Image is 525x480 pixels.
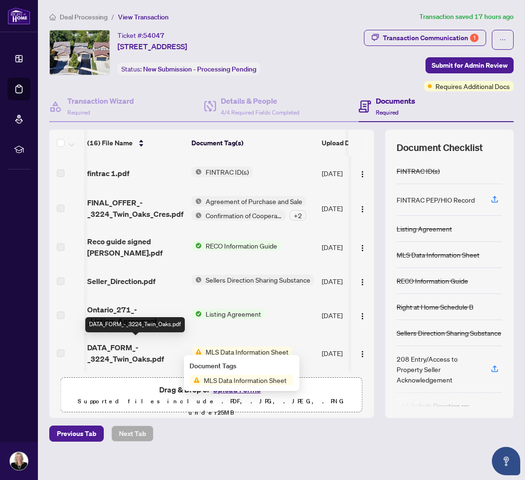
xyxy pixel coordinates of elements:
button: Status IconMLS Data Information Sheet [191,347,292,357]
span: (16) File Name [87,138,133,148]
th: Upload Date [318,130,384,156]
h4: Documents [376,95,415,107]
p: Supported files include .PDF, .JPG, .JPEG, .PNG under 25 MB [67,396,356,418]
div: 1 [470,34,479,42]
img: Status Icon [191,240,202,251]
span: View Transaction [118,13,169,21]
span: Drag & Drop orUpload FormsSupported files include .PDF, .JPG, .JPEG, .PNG under25MB [61,378,362,424]
span: [STREET_ADDRESS] [118,41,187,52]
img: Status Icon [191,196,202,206]
img: Profile Icon [10,452,28,470]
span: Confirmation of Cooperation [202,210,286,221]
button: Status IconRECO Information Guide [191,240,281,251]
article: Transaction saved 17 hours ago [419,11,514,22]
img: Logo [359,312,366,320]
span: Deal Processing [60,13,108,21]
img: IMG-40766602_1.jpg [50,30,109,75]
button: Status IconSellers Direction Sharing Substance [191,275,314,285]
div: DATA_FORM_-_3224_Twin_Oaks.pdf [85,317,185,332]
button: Previous Tab [49,426,104,442]
div: Document Tags [190,361,294,371]
img: Status Icon [191,347,202,357]
span: Requires Additional Docs [435,81,510,91]
div: Status: [118,62,260,75]
img: Logo [359,350,366,358]
img: Logo [359,244,366,252]
div: FINTRAC ID(s) [397,166,440,176]
span: Upload Date [322,138,360,148]
button: Status IconListing Agreement [191,309,265,319]
span: Required [67,109,90,116]
span: Previous Tab [57,426,96,441]
span: Reco guide signed [PERSON_NAME].pdf [87,236,184,258]
button: Logo [355,166,370,181]
h4: Details & People [221,95,299,107]
div: Listing Agreement [397,223,452,234]
span: MLS Data Information Sheet [200,375,290,385]
li: / [111,11,114,22]
div: + 2 [290,210,306,221]
span: Drag & Drop or [159,383,263,396]
th: Document Tag(s) [188,130,318,156]
td: [DATE] [318,188,384,228]
img: Status Icon [191,167,202,177]
span: 4/4 Required Fields Completed [221,109,299,116]
button: Logo [355,274,370,289]
td: [DATE] [318,228,384,266]
div: Ticket #: [118,30,164,41]
div: MLS Data Information Sheet [397,249,480,260]
div: Sellers Direction Sharing Substance [397,328,501,338]
button: Logo [355,346,370,361]
button: Status IconFINTRAC ID(s) [191,167,253,177]
img: Status Icon [191,210,202,221]
img: Logo [359,170,366,178]
div: Transaction Communication [383,30,479,45]
h4: Transaction Wizard [67,95,134,107]
div: FINTRAC PEP/HIO Record [397,195,475,205]
button: Next Tab [111,426,154,442]
button: Submit for Admin Review [425,57,514,73]
span: Required [376,109,398,116]
div: RECO Information Guide [397,276,468,286]
td: [DATE] [318,158,384,188]
th: (16) File Name [83,130,188,156]
div: Right at Home Schedule B [397,302,473,312]
img: Logo [359,278,366,286]
span: 54047 [143,31,164,40]
button: Status IconAgreement of Purchase and SaleStatus IconConfirmation of Cooperation+2 [191,196,306,221]
img: Status Icon [191,275,202,285]
span: fintrac 1.pdf [87,168,129,179]
button: Logo [355,201,370,216]
span: ellipsis [499,36,506,43]
span: Ontario_271_-_Listing_Agreement_-_Seller_Designated_Representation_Agreement__4.pdf [87,304,184,327]
button: Logo [355,240,370,255]
td: [DATE] [318,296,384,334]
button: Transaction Communication1 [364,30,486,46]
td: [DATE] [318,334,384,372]
div: 208 Entry/Access to Property Seller Acknowledgement [397,354,480,385]
span: Seller_Direction.pdf [87,276,155,287]
button: Open asap [492,447,520,475]
img: Logo [359,205,366,213]
span: MLS Data Information Sheet [202,347,292,357]
span: New Submission - Processing Pending [143,65,256,73]
span: Listing Agreement [202,309,265,319]
button: Logo [355,308,370,323]
img: Status Icon [191,309,202,319]
span: home [49,14,56,20]
span: Document Checklist [397,141,483,154]
img: Status Icon [190,375,200,385]
span: RECO Information Guide [202,240,281,251]
span: FINTRAC ID(s) [202,167,253,177]
span: Agreement of Purchase and Sale [202,196,306,206]
span: DATA_FORM_-_3224_Twin_Oaks.pdf [87,342,184,364]
img: logo [8,7,30,25]
td: [DATE] [318,266,384,296]
span: Sellers Direction Sharing Substance [202,275,314,285]
span: FINAL_OFFER_-_3224_Twin_Oaks_Cres.pdf [87,197,184,220]
span: Submit for Admin Review [432,58,507,73]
